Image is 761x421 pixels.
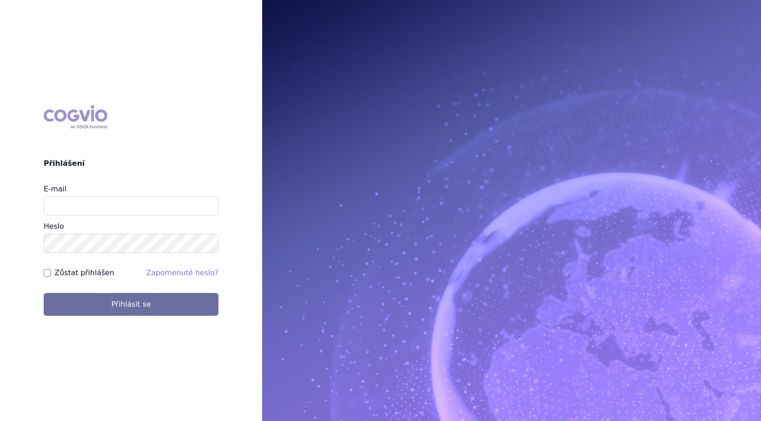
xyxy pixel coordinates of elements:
[44,185,66,193] label: E-mail
[44,158,218,169] h2: Přihlášení
[44,293,218,316] button: Přihlásit se
[146,268,218,277] a: Zapomenuté heslo?
[44,222,64,231] label: Heslo
[44,105,107,129] div: COGVIO
[55,267,114,278] label: Zůstat přihlášen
